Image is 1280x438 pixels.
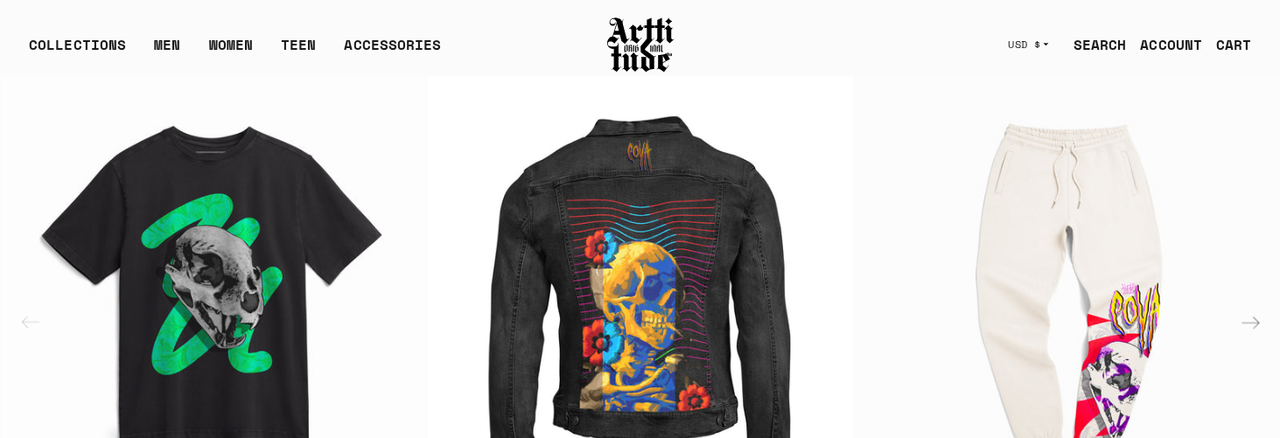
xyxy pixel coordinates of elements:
[605,15,675,74] img: Arttitude
[154,34,180,69] a: MEN
[1202,27,1251,62] a: Open cart
[1126,27,1202,62] a: ACCOUNT
[1229,302,1271,344] div: Next slide
[1008,38,1041,52] span: USD $
[997,25,1060,64] button: USD $
[344,34,441,69] div: ACCESSORIES
[281,34,316,69] a: TEEN
[1216,34,1251,55] div: CART
[1059,27,1126,62] a: SEARCH
[15,34,455,69] ul: Main navigation
[29,34,126,69] div: COLLECTIONS
[208,34,253,69] a: WOMEN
